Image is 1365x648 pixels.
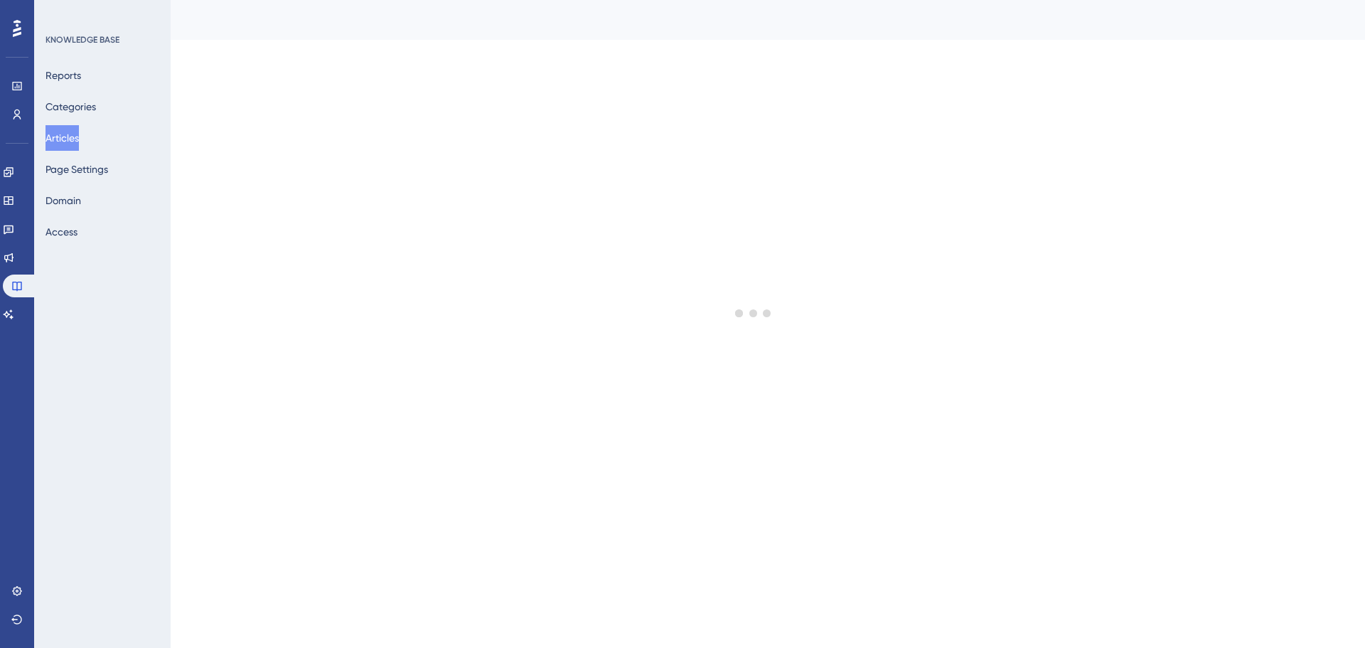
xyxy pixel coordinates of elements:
button: Page Settings [45,156,108,182]
button: Access [45,219,77,245]
button: Reports [45,63,81,88]
div: KNOWLEDGE BASE [45,34,119,46]
button: Articles [45,125,79,151]
button: Domain [45,188,81,213]
button: Categories [45,94,96,119]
